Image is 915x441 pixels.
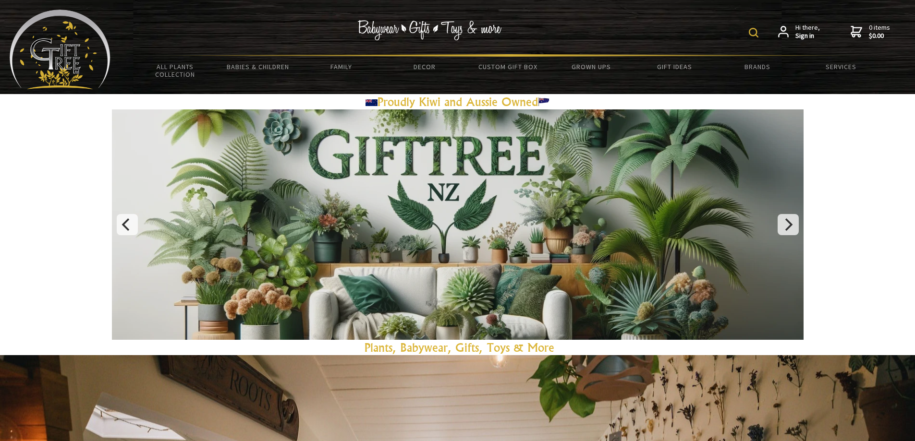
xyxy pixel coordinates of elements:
[366,95,550,109] a: Proudly Kiwi and Aussie Owned
[383,57,466,77] a: Decor
[549,57,633,77] a: Grown Ups
[778,24,820,40] a: Hi there,Sign in
[851,24,890,40] a: 0 items$0.00
[795,32,820,40] strong: Sign in
[869,23,890,40] span: 0 items
[716,57,799,77] a: Brands
[217,57,300,77] a: Babies & Children
[466,57,549,77] a: Custom Gift Box
[799,57,882,77] a: Services
[300,57,383,77] a: Family
[633,57,716,77] a: Gift Ideas
[778,214,799,235] button: Next
[10,10,110,89] img: Babyware - Gifts - Toys and more...
[358,20,502,40] img: Babywear - Gifts - Toys & more
[365,340,549,355] a: Plants, Babywear, Gifts, Toys & Mor
[134,57,217,84] a: All Plants Collection
[869,32,890,40] strong: $0.00
[117,214,138,235] button: Previous
[749,28,758,37] img: product search
[795,24,820,40] span: Hi there,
